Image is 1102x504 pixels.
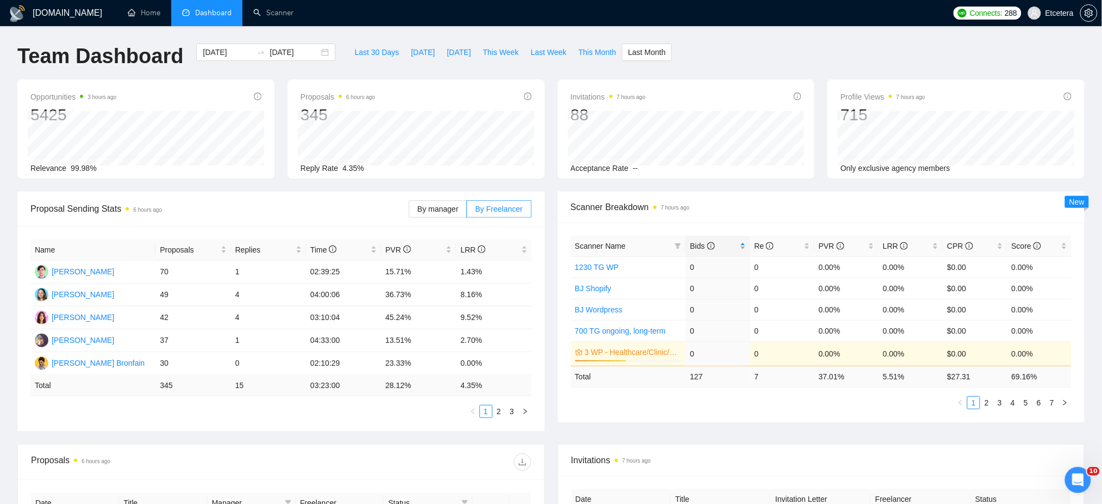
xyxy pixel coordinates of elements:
[943,320,1007,341] td: $0.00
[1007,299,1072,320] td: 0.00%
[381,261,456,284] td: 15.71%
[82,458,110,464] time: 6 hours ago
[35,290,114,298] a: VY[PERSON_NAME]
[52,334,114,346] div: [PERSON_NAME]
[622,44,671,61] button: Last Month
[403,245,411,253] span: info-circle
[585,346,680,358] a: 3 WP - Healthcare/Clinic/Wellness/Beauty (Dima N)
[1007,397,1019,409] a: 4
[447,46,471,58] span: [DATE]
[71,164,96,173] span: 99.98%
[35,288,48,302] img: VY
[750,320,814,341] td: 0
[1033,397,1045,409] a: 6
[970,7,1003,19] span: Connects:
[1019,396,1032,409] li: 5
[456,261,531,284] td: 1.43%
[381,284,456,306] td: 36.73%
[879,256,943,278] td: 0.00%
[571,90,646,103] span: Invitations
[52,357,145,369] div: [PERSON_NAME] Bronfain
[1007,320,1072,341] td: 0.00%
[480,405,493,418] li: 1
[477,44,525,61] button: This Week
[381,352,456,375] td: 23.33%
[531,46,566,58] span: Last Week
[456,352,531,375] td: 0.00%
[17,44,183,69] h1: Team Dashboard
[578,46,616,58] span: This Month
[231,352,306,375] td: 0
[954,396,967,409] li: Previous Page
[1045,396,1059,409] li: 7
[306,375,381,396] td: 03:23:00
[253,8,294,17] a: searchScanner
[456,284,531,306] td: 8.16%
[1033,242,1041,250] span: info-circle
[575,263,619,272] a: 1230 TG WP
[35,334,48,347] img: PS
[35,265,48,279] img: DM
[628,46,665,58] span: Last Month
[456,375,531,396] td: 4.35 %
[155,375,231,396] td: 345
[306,284,381,306] td: 04:00:06
[155,239,231,261] th: Proposals
[879,278,943,299] td: 0.00%
[346,94,375,100] time: 6 hours ago
[1046,397,1058,409] a: 7
[575,305,623,314] a: BJ Wordpress
[231,261,306,284] td: 1
[257,48,265,57] span: to
[480,405,492,417] a: 1
[514,458,531,466] span: download
[943,256,1007,278] td: $0.00
[381,306,456,329] td: 45.24%
[814,320,879,341] td: 0.00%
[943,366,1007,387] td: $ 27.31
[35,358,145,367] a: DB[PERSON_NAME] Bronfain
[1080,9,1098,17] a: setting
[814,341,879,366] td: 0.00%
[1032,396,1045,409] li: 6
[460,245,485,254] span: LRR
[686,366,750,387] td: 127
[343,164,364,173] span: 4.35%
[954,396,967,409] button: left
[525,44,572,61] button: Last Week
[231,329,306,352] td: 1
[329,245,337,253] span: info-circle
[52,266,114,278] div: [PERSON_NAME]
[88,94,116,100] time: 3 hours ago
[478,245,485,253] span: info-circle
[493,405,505,417] a: 2
[411,46,435,58] span: [DATE]
[840,105,925,125] div: 715
[270,46,319,58] input: End date
[30,164,66,173] span: Relevance
[617,94,646,100] time: 7 hours ago
[30,90,116,103] span: Opportunities
[622,458,651,464] time: 7 hours ago
[52,288,114,300] div: [PERSON_NAME]
[519,405,532,418] button: right
[1080,4,1098,22] button: setting
[310,245,337,254] span: Time
[675,243,681,249] span: filter
[994,397,1006,409] a: 3
[673,238,683,254] span: filter
[1062,399,1068,406] span: right
[1007,256,1072,278] td: 0.00%
[980,396,993,409] li: 2
[128,8,160,17] a: homeHome
[883,242,908,250] span: LRR
[155,284,231,306] td: 49
[195,8,232,17] span: Dashboard
[981,397,993,409] a: 2
[943,299,1007,320] td: $0.00
[257,48,265,57] span: swap-right
[30,105,116,125] div: 5425
[766,242,774,250] span: info-circle
[381,329,456,352] td: 13.51%
[254,93,262,100] span: info-circle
